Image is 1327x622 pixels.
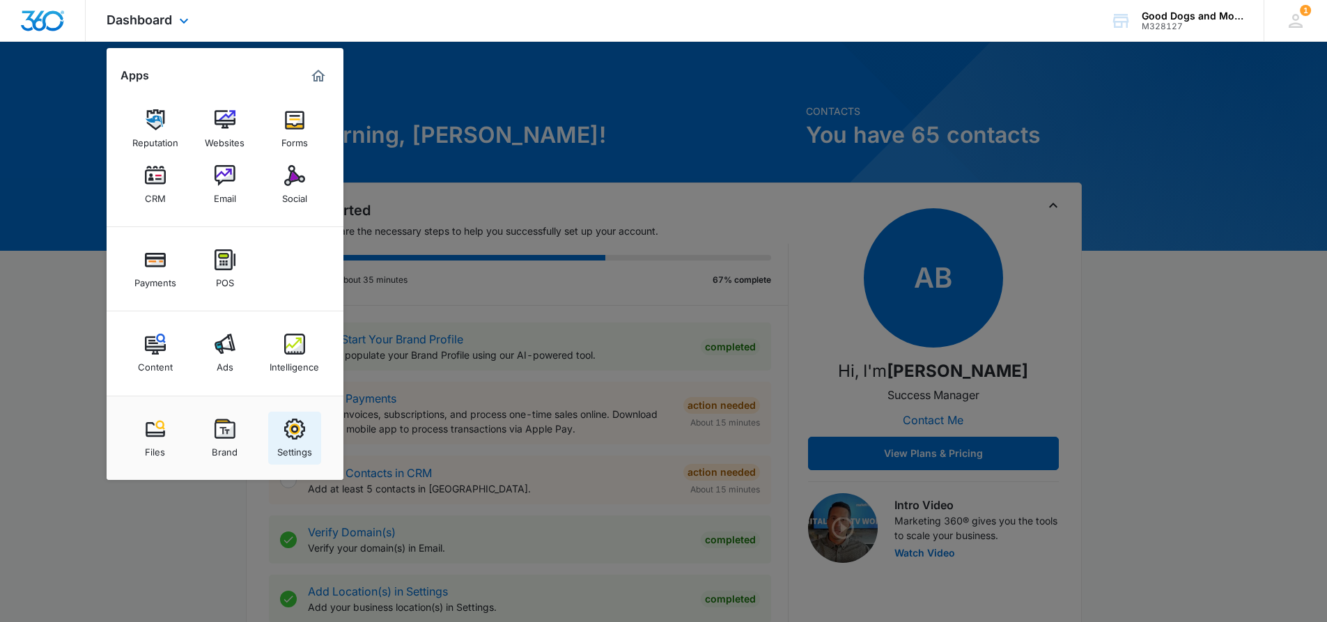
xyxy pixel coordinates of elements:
[199,158,251,211] a: Email
[270,355,319,373] div: Intelligence
[214,186,236,204] div: Email
[277,440,312,458] div: Settings
[205,130,245,148] div: Websites
[268,102,321,155] a: Forms
[199,412,251,465] a: Brand
[129,327,182,380] a: Content
[268,158,321,211] a: Social
[134,270,176,288] div: Payments
[129,242,182,295] a: Payments
[307,65,329,87] a: Marketing 360® Dashboard
[212,440,238,458] div: Brand
[216,270,234,288] div: POS
[138,355,173,373] div: Content
[129,158,182,211] a: CRM
[281,130,308,148] div: Forms
[107,13,172,27] span: Dashboard
[1300,5,1311,16] div: notifications count
[217,355,233,373] div: Ads
[1142,22,1243,31] div: account id
[199,102,251,155] a: Websites
[1142,10,1243,22] div: account name
[145,440,165,458] div: Files
[132,130,178,148] div: Reputation
[129,102,182,155] a: Reputation
[199,242,251,295] a: POS
[282,186,307,204] div: Social
[129,412,182,465] a: Files
[1300,5,1311,16] span: 1
[199,327,251,380] a: Ads
[268,412,321,465] a: Settings
[145,186,166,204] div: CRM
[121,69,149,82] h2: Apps
[268,327,321,380] a: Intelligence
